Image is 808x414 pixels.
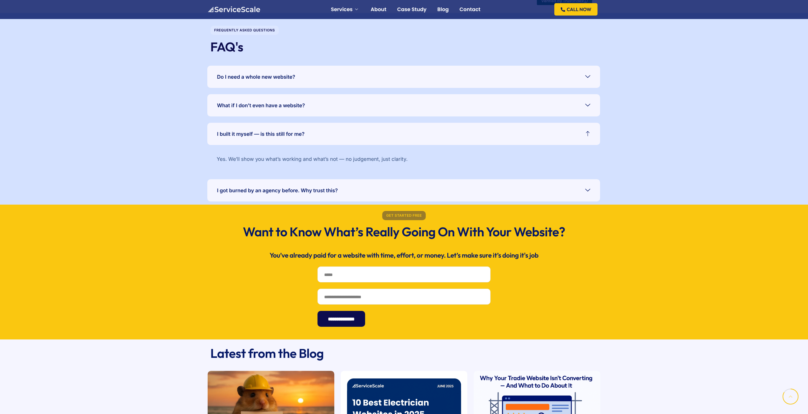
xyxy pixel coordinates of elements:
[210,26,279,35] h6: Frequently Asked Questions
[207,123,600,145] a: I built it myself — is this still for me?
[437,7,449,12] a: Blog
[235,224,572,240] h2: Want to Know What’s Really Going On With Your Website?
[397,7,427,12] a: Case Study
[554,3,598,16] a: CALL NOW
[217,186,341,195] span: I got burned by an agency before. Why trust this?
[207,179,600,201] a: I got burned by an agency before. Why trust this?
[207,6,260,12] a: ServiceScale logo representing business automation for tradies
[217,129,308,138] span: I built it myself — is this still for me?
[459,7,480,12] a: Contact
[207,94,600,116] a: What if I don’t even have a website?
[207,6,260,13] img: ServiceScale logo representing business automation for tradies
[331,7,360,12] a: Services
[210,345,324,361] a: Latest from the Blog
[217,72,298,81] span: Do I need a whole new website?
[371,7,386,12] a: About
[567,7,591,12] span: CALL NOW
[235,251,572,260] h4: You’ve already paid for a website with time, effort, or money. Let’s make sure it’s doing it's job
[210,39,598,55] h2: FAQ's
[207,66,600,88] a: Do I need a whole new website?
[217,154,591,163] p: Yes. We’ll show you what’s working and what’s not — no judgement, just clarity.
[217,101,308,110] span: What if I don’t even have a website?
[317,266,490,327] form: Contact form
[382,211,425,220] h6: Get Started Free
